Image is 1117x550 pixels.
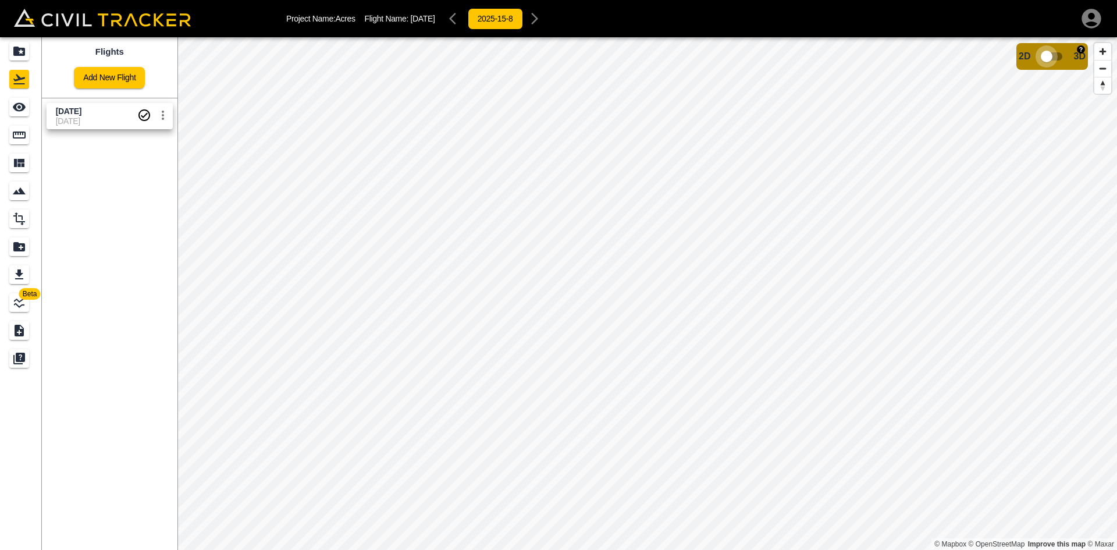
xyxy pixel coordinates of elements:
a: Maxar [1087,540,1114,548]
p: Flight Name: [365,14,435,23]
button: Reset bearing to north [1094,77,1111,94]
span: 2D [1019,51,1030,62]
button: 2025-15-8 [468,8,523,30]
a: Mapbox [934,540,966,548]
span: [DATE] [411,14,435,23]
a: Map feedback [1028,540,1086,548]
canvas: Map [177,37,1117,550]
button: Zoom out [1094,60,1111,77]
p: Project Name: Acres [286,14,355,23]
img: Civil Tracker [14,9,191,27]
a: OpenStreetMap [969,540,1025,548]
span: 3D [1074,51,1086,62]
button: Zoom in [1094,43,1111,60]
